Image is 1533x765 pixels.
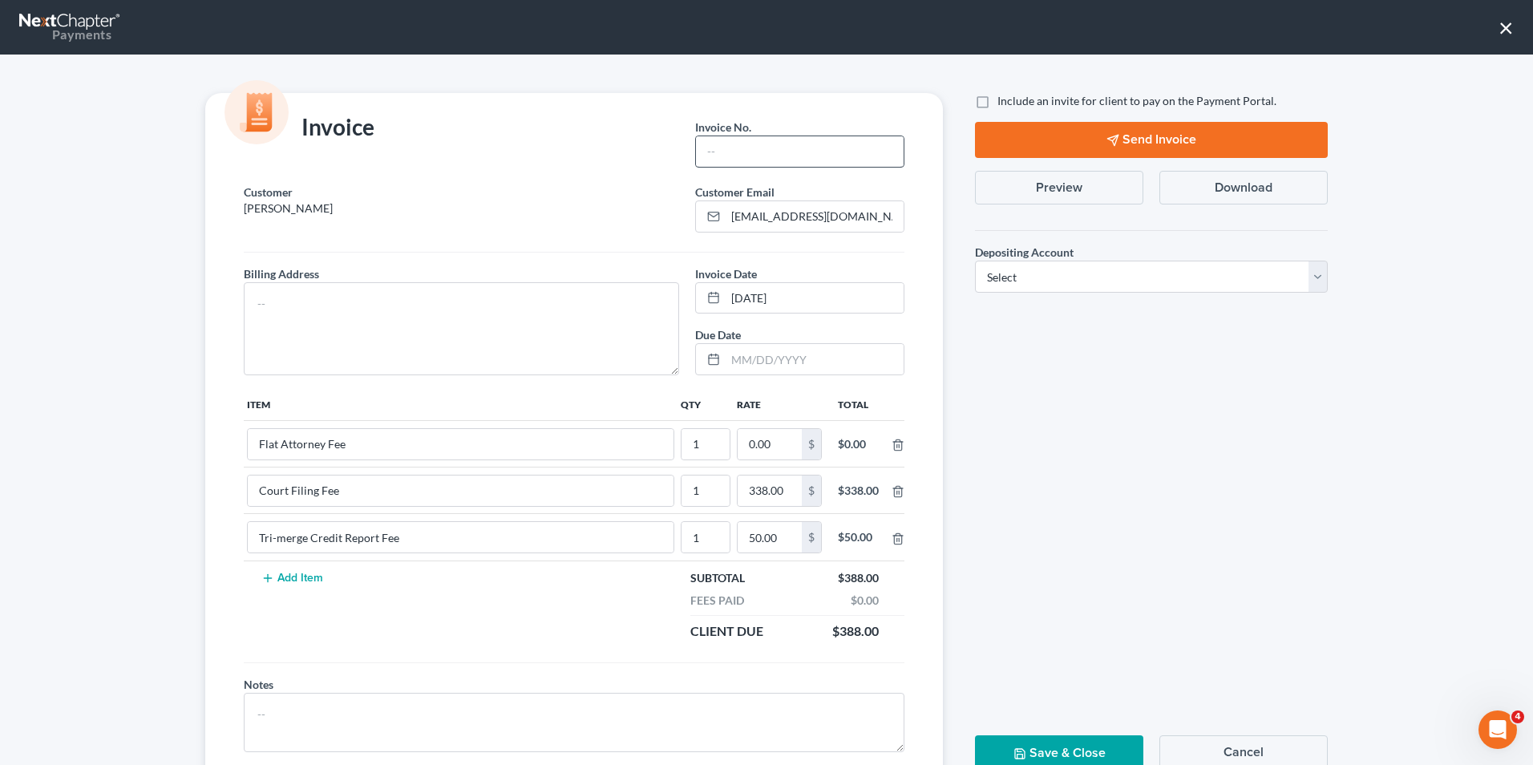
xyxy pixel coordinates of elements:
input: -- [682,476,730,506]
div: $ [802,476,821,506]
div: $50.00 [838,529,879,545]
input: 0.00 [738,522,802,552]
img: icon-money-cc55cd5b71ee43c44ef0efbab91310903cbf28f8221dba23c0d5ca797e203e98.svg [224,80,289,144]
input: -- [696,136,904,167]
div: $ [802,429,821,459]
a: Payments [19,8,122,47]
span: Invoice No. [695,120,751,134]
span: Include an invite for client to pay on the Payment Portal. [997,94,1276,107]
th: Item [244,388,678,420]
div: Payments [19,26,111,43]
div: $388.00 [824,622,887,641]
span: Billing Address [244,267,319,281]
input: 0.00 [738,476,802,506]
div: Invoice [236,112,382,144]
span: Customer Email [695,185,775,199]
div: Subtotal [682,570,753,586]
button: Send Invoice [975,122,1328,158]
div: Fees Paid [682,593,752,609]
input: -- [682,429,730,459]
label: Notes [244,676,273,693]
iframe: Intercom live chat [1478,710,1517,749]
button: Preview [975,171,1143,204]
span: Invoice Date [695,267,757,281]
input: Enter email... [726,201,904,232]
input: -- [682,522,730,552]
label: Customer [244,184,293,200]
th: Qty [678,388,734,420]
input: -- [248,429,673,459]
button: Add Item [257,572,327,585]
button: Download [1159,171,1328,204]
div: Client Due [682,622,771,641]
div: $ [802,522,821,552]
input: MM/DD/YYYY [726,344,904,374]
p: [PERSON_NAME] [244,200,679,217]
label: Due Date [695,326,741,343]
input: -- [248,476,673,506]
th: Rate [734,388,825,420]
input: MM/DD/YYYY [726,283,904,314]
span: 4 [1511,710,1524,723]
span: Depositing Account [975,245,1074,259]
th: Total [825,388,892,420]
div: $0.00 [838,436,879,452]
input: 0.00 [738,429,802,459]
div: $0.00 [843,593,887,609]
input: -- [248,522,673,552]
div: $388.00 [830,570,887,586]
button: × [1499,14,1514,40]
div: $338.00 [838,483,879,499]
